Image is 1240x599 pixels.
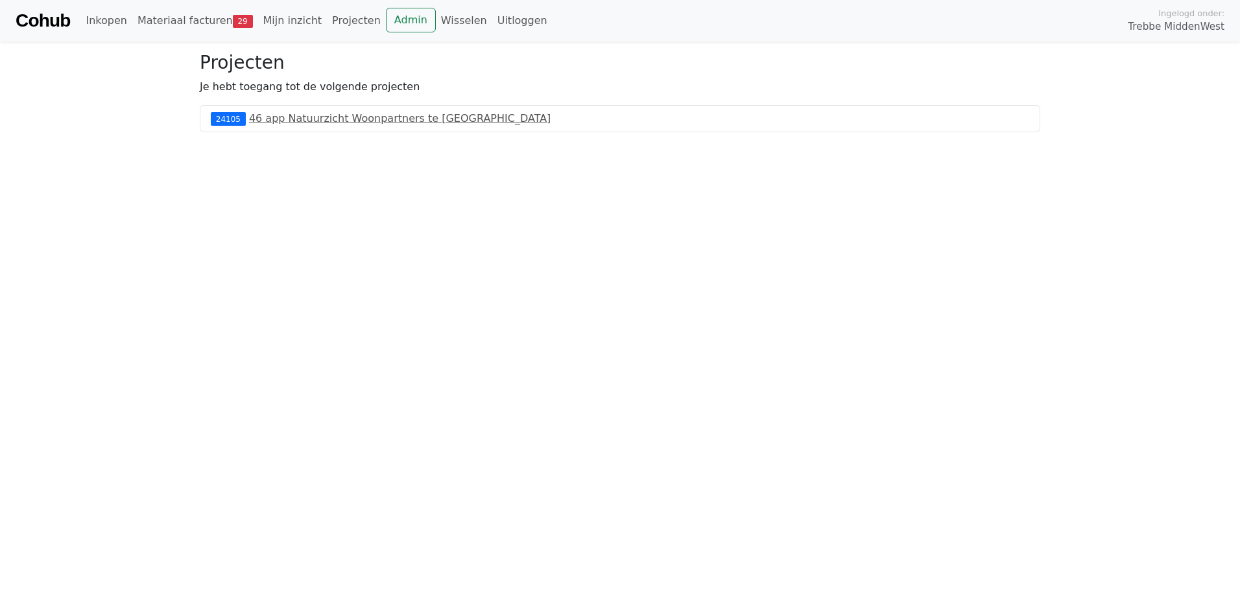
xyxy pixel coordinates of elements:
[1128,19,1224,34] span: Trebbe MiddenWest
[132,8,258,34] a: Materiaal facturen29
[80,8,132,34] a: Inkopen
[249,112,551,124] a: 46 app Natuurzicht Woonpartners te [GEOGRAPHIC_DATA]
[436,8,492,34] a: Wisselen
[200,79,1040,95] p: Je hebt toegang tot de volgende projecten
[386,8,436,32] a: Admin
[327,8,386,34] a: Projecten
[233,15,253,28] span: 29
[492,8,553,34] a: Uitloggen
[211,112,246,125] div: 24105
[258,8,328,34] a: Mijn inzicht
[1158,7,1224,19] span: Ingelogd onder:
[200,52,1040,74] h3: Projecten
[16,5,70,36] a: Cohub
